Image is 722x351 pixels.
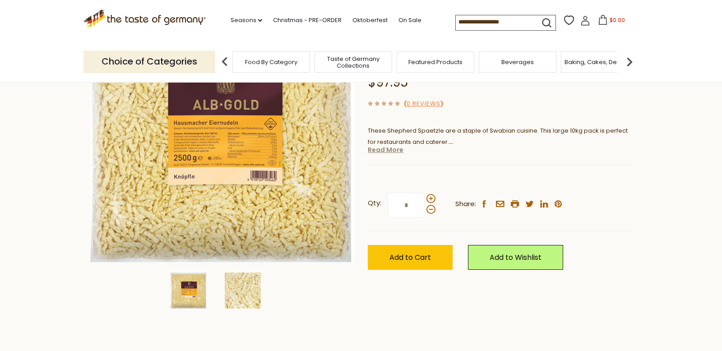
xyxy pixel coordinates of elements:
[368,145,403,154] a: Read More
[273,15,342,25] a: Christmas - PRE-ORDER
[408,59,463,65] a: Featured Products
[317,55,389,69] a: Taste of Germany Collections
[565,59,634,65] a: Baking, Cakes, Desserts
[468,245,563,270] a: Add to Wishlist
[592,15,630,28] button: $0.00
[620,53,639,71] img: next arrow
[83,51,215,73] p: Choice of Categories
[501,59,534,65] a: Beverages
[231,15,262,25] a: Seasons
[368,74,408,91] span: $97.95
[216,53,234,71] img: previous arrow
[455,199,476,210] span: Share:
[398,15,421,25] a: On Sale
[389,252,431,263] span: Add to Cart
[225,272,261,309] img: Alb Gold Shepherd (long) Spaetzle Food Service Case of 4 x 5.5 lbs.
[171,272,207,309] img: Alb Gold Shepherd (long) Spaetzle Food Service Case of 4 x 5.5 lbs.
[352,15,388,25] a: Oktoberfest
[404,99,443,108] span: ( )
[245,59,297,65] a: Food By Category
[368,245,453,270] button: Add to Cart
[407,99,440,109] a: 0 Reviews
[368,198,381,209] strong: Qty:
[610,16,625,24] span: $0.00
[368,126,628,146] span: These Shepherd Spaetzle are a staple of Swabian cuisine. This large 10kg pack is perfect for rest...
[388,193,425,217] input: Qty:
